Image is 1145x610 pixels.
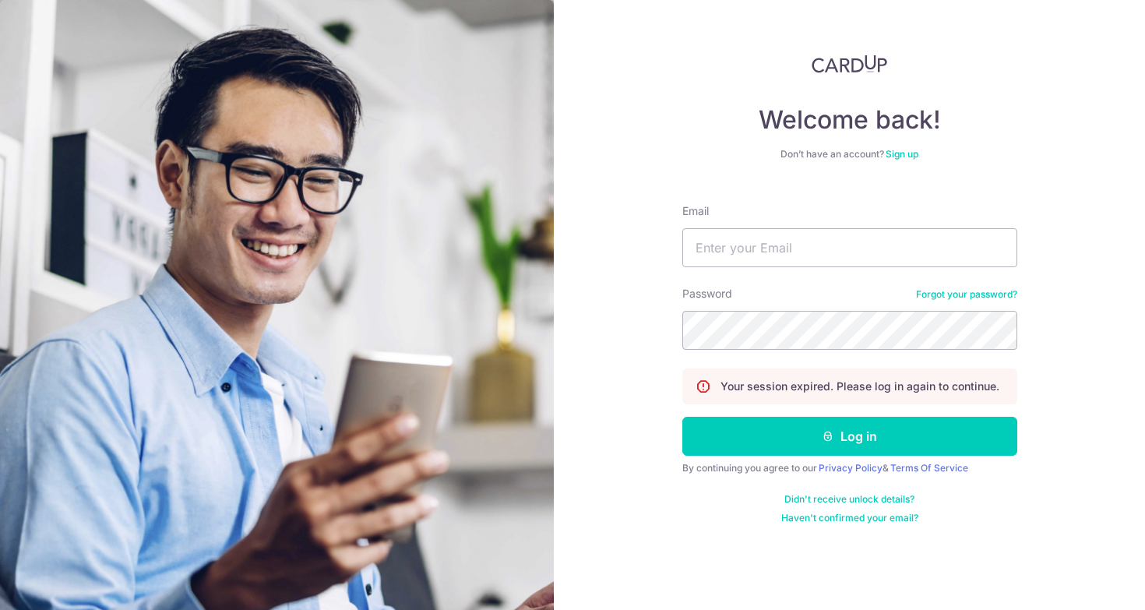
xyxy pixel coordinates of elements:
[819,462,883,474] a: Privacy Policy
[682,203,709,219] label: Email
[812,55,888,73] img: CardUp Logo
[781,512,918,524] a: Haven't confirmed your email?
[784,493,914,506] a: Didn't receive unlock details?
[682,148,1017,160] div: Don’t have an account?
[916,288,1017,301] a: Forgot your password?
[682,417,1017,456] button: Log in
[682,104,1017,136] h4: Welcome back!
[720,379,999,394] p: Your session expired. Please log in again to continue.
[890,462,968,474] a: Terms Of Service
[682,286,732,301] label: Password
[886,148,918,160] a: Sign up
[682,462,1017,474] div: By continuing you agree to our &
[682,228,1017,267] input: Enter your Email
